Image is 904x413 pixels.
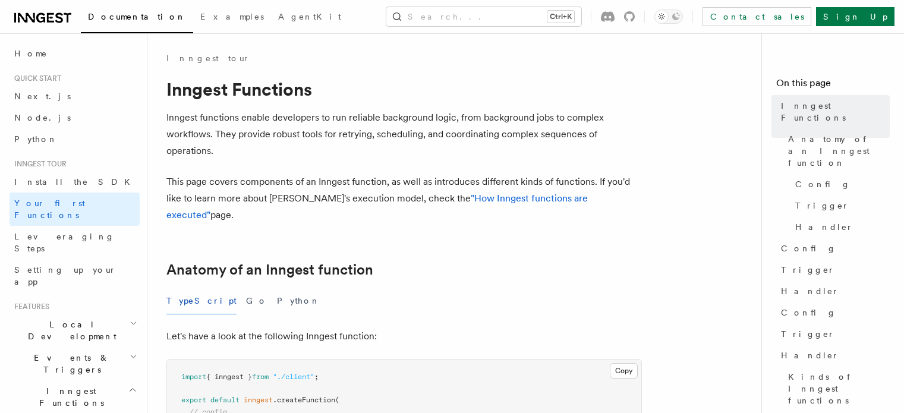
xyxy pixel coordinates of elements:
h1: Inngest Functions [166,78,642,100]
a: Setting up your app [10,259,140,292]
a: Leveraging Steps [10,226,140,259]
span: AgentKit [278,12,341,21]
a: Handler [776,280,890,302]
span: Handler [781,285,839,297]
button: Toggle dark mode [654,10,683,24]
kbd: Ctrl+K [547,11,574,23]
span: Inngest tour [10,159,67,169]
button: Go [246,288,267,314]
span: Inngest Functions [781,100,890,124]
p: Inngest functions enable developers to run reliable background logic, from background jobs to com... [166,109,642,159]
span: Quick start [10,74,61,83]
a: Sign Up [816,7,894,26]
span: Trigger [795,200,849,212]
span: Home [14,48,48,59]
span: Next.js [14,92,71,101]
span: Trigger [781,328,835,340]
span: "./client" [273,373,314,381]
span: Config [795,178,851,190]
a: Trigger [776,259,890,280]
a: Your first Functions [10,193,140,226]
span: ; [314,373,319,381]
button: Search...Ctrl+K [386,7,581,26]
button: Local Development [10,314,140,347]
a: Next.js [10,86,140,107]
a: Inngest Functions [776,95,890,128]
a: Inngest tour [166,52,250,64]
span: .createFunction [273,396,335,404]
a: Documentation [81,4,193,33]
a: Anatomy of an Inngest function [166,261,373,278]
button: Python [277,288,320,314]
span: Install the SDK [14,177,137,187]
span: from [252,373,269,381]
span: Node.js [14,113,71,122]
a: Node.js [10,107,140,128]
span: import [181,373,206,381]
a: Trigger [776,323,890,345]
span: { inngest } [206,373,252,381]
button: Copy [610,363,638,379]
span: Anatomy of an Inngest function [788,133,890,169]
a: Examples [193,4,271,32]
span: Config [781,307,836,319]
a: Contact sales [703,7,811,26]
a: Anatomy of an Inngest function [783,128,890,174]
a: Install the SDK [10,171,140,193]
span: Config [781,242,836,254]
span: Handler [781,349,839,361]
a: Config [776,302,890,323]
a: Handler [776,345,890,366]
a: Handler [790,216,890,238]
span: Kinds of Inngest functions [788,371,890,406]
button: TypeScript [166,288,237,314]
span: Setting up your app [14,265,116,286]
span: Local Development [10,319,130,342]
span: default [210,396,240,404]
span: export [181,396,206,404]
h4: On this page [776,76,890,95]
span: Features [10,302,49,311]
a: Kinds of Inngest functions [783,366,890,411]
span: Events & Triggers [10,352,130,376]
span: ( [335,396,339,404]
span: Examples [200,12,264,21]
span: Leveraging Steps [14,232,115,253]
p: Let's have a look at the following Inngest function: [166,328,642,345]
span: Documentation [88,12,186,21]
span: Your first Functions [14,198,85,220]
p: This page covers components of an Inngest function, as well as introduces different kinds of func... [166,174,642,223]
a: Trigger [790,195,890,216]
a: Python [10,128,140,150]
a: Config [790,174,890,195]
span: Handler [795,221,853,233]
span: Trigger [781,264,835,276]
a: AgentKit [271,4,348,32]
span: Python [14,134,58,144]
a: Home [10,43,140,64]
a: Config [776,238,890,259]
span: Inngest Functions [10,385,128,409]
button: Events & Triggers [10,347,140,380]
span: inngest [244,396,273,404]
